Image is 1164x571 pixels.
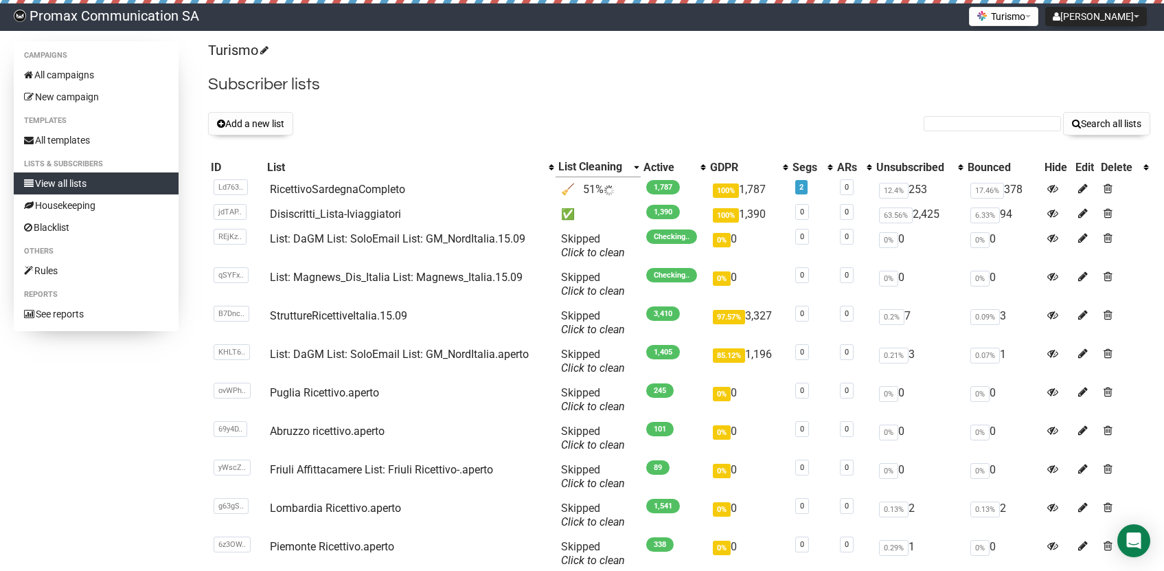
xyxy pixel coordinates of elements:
span: 17.46% [970,183,1004,199]
td: 253 [874,177,965,203]
a: 0 [800,208,804,216]
a: Housekeeping [14,194,179,216]
span: Skipped [561,463,625,490]
button: Search all lists [1063,112,1150,135]
div: Segs [792,161,821,175]
span: 0% [879,271,898,287]
span: 0.29% [879,540,909,556]
li: Templates [14,113,179,129]
td: 0 [707,227,790,265]
span: Skipped [561,425,625,451]
span: 0% [713,425,731,440]
div: List [267,161,542,175]
th: Bounced: No sort applied, sorting is disabled [965,157,1042,177]
a: New campaign [14,86,179,108]
td: 0 [874,265,965,304]
span: Skipped [561,232,625,259]
td: 94 [965,202,1042,227]
span: 245 [646,383,674,398]
li: Lists & subscribers [14,156,179,172]
span: Skipped [561,386,625,413]
span: 0% [879,463,898,479]
a: 0 [845,540,849,549]
td: 0 [965,419,1042,458]
a: 0 [800,232,804,241]
a: Piemonte Ricettivo.aperto [270,540,394,553]
span: 0% [879,232,898,248]
span: B7Dnc.. [214,306,249,322]
span: 0% [879,425,898,440]
span: 0.21% [879,348,909,363]
td: ✅ [556,202,641,227]
td: 3 [965,304,1042,342]
span: 0.07% [970,348,1000,363]
td: 0 [874,227,965,265]
td: 2,425 [874,202,965,227]
span: 0% [970,386,990,402]
span: 0% [970,271,990,287]
img: 88c7fc33e09b74c4e8267656e4bfd945 [14,10,26,22]
span: 0.09% [970,309,1000,325]
img: 2.png [977,10,988,21]
th: Hide: No sort applied, sorting is disabled [1042,157,1072,177]
div: Hide [1045,161,1069,175]
div: Open Intercom Messenger [1117,524,1150,557]
td: 0 [965,265,1042,304]
th: List: No sort applied, activate to apply an ascending sort [264,157,556,177]
div: Edit [1075,161,1096,175]
td: 3 [874,342,965,381]
span: 12.4% [879,183,909,199]
a: Turismo [208,42,266,58]
span: 0% [713,233,731,247]
span: Checking.. [646,268,697,282]
a: Click to clean [561,400,625,413]
span: 0% [713,271,731,286]
th: Edit: No sort applied, sorting is disabled [1073,157,1099,177]
td: 2 [874,496,965,535]
span: 0.13% [879,502,909,517]
a: 0 [800,502,804,511]
th: GDPR: No sort applied, activate to apply an ascending sort [707,157,790,177]
a: Click to clean [561,477,625,490]
span: 0% [879,386,898,402]
span: yWscZ.. [214,460,251,475]
span: 0% [713,541,731,555]
a: List: DaGM List: SoloEmail List: GM_NordItalia.15.09 [270,232,525,245]
span: Skipped [561,348,625,374]
a: RicettivoSardegnaCompleto [270,183,405,196]
div: ARs [837,161,860,175]
a: 0 [800,540,804,549]
a: List: Magnews_Dis_Italia List: Magnews_Italia.15.09 [270,271,523,284]
td: 0 [707,265,790,304]
a: Click to clean [561,246,625,259]
td: 🧹 51% [556,177,641,203]
li: Reports [14,287,179,303]
li: Others [14,243,179,260]
a: 0 [800,348,804,357]
td: 0 [874,419,965,458]
span: 0.13% [970,502,1000,517]
td: 1,196 [707,342,790,381]
span: 6z3OW.. [214,537,251,552]
td: 0 [707,419,790,458]
span: 0% [713,502,731,517]
a: 0 [845,232,849,241]
a: View all lists [14,172,179,194]
a: Click to clean [561,284,625,298]
a: 0 [800,309,804,318]
th: Segs: No sort applied, activate to apply an ascending sort [790,157,834,177]
span: 101 [646,422,674,436]
span: Ld763.. [214,179,248,195]
div: Bounced [968,161,1039,175]
a: Click to clean [561,554,625,567]
a: Disiscritti_Lista-Iviaggiatori [270,208,401,221]
span: 1,541 [646,499,680,513]
a: StruttureRicettiveItalia.15.09 [270,309,407,322]
a: Friuli Affittacamere List: Friuli Ricettivo-.aperto [270,463,493,476]
a: 0 [845,348,849,357]
div: Unsubscribed [876,161,951,175]
span: 0% [970,463,990,479]
span: 0.2% [879,309,904,325]
button: Add a new list [208,112,293,135]
span: 63.56% [879,208,913,223]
